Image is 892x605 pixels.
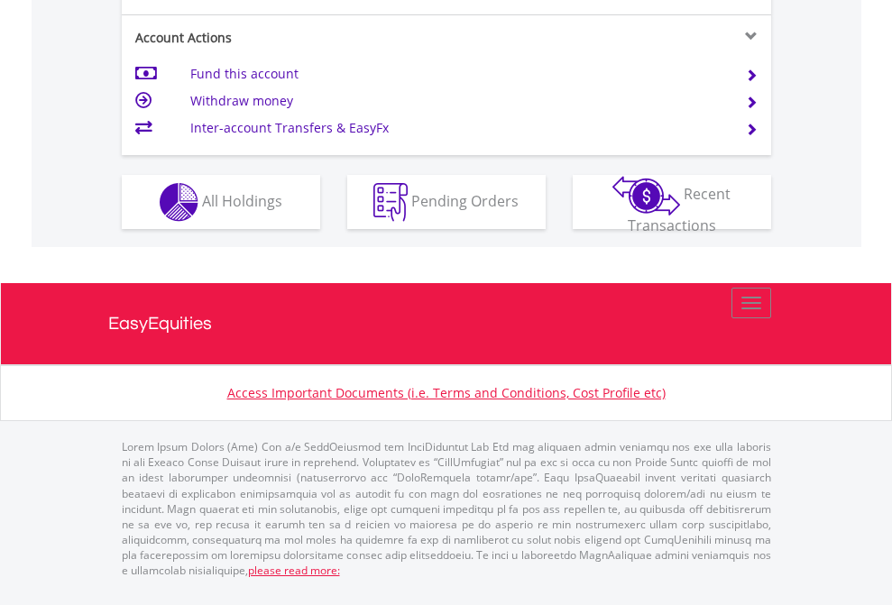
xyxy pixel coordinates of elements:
[227,384,666,401] a: Access Important Documents (i.e. Terms and Conditions, Cost Profile etc)
[122,175,320,229] button: All Holdings
[122,439,771,578] p: Lorem Ipsum Dolors (Ame) Con a/e SeddOeiusmod tem InciDiduntut Lab Etd mag aliquaen admin veniamq...
[347,175,546,229] button: Pending Orders
[248,563,340,578] a: please read more:
[612,176,680,215] img: transactions-zar-wht.png
[122,29,446,47] div: Account Actions
[202,190,282,210] span: All Holdings
[190,60,723,87] td: Fund this account
[373,183,408,222] img: pending_instructions-wht.png
[190,87,723,115] td: Withdraw money
[190,115,723,142] td: Inter-account Transfers & EasyFx
[573,175,771,229] button: Recent Transactions
[411,190,519,210] span: Pending Orders
[160,183,198,222] img: holdings-wht.png
[108,283,785,364] a: EasyEquities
